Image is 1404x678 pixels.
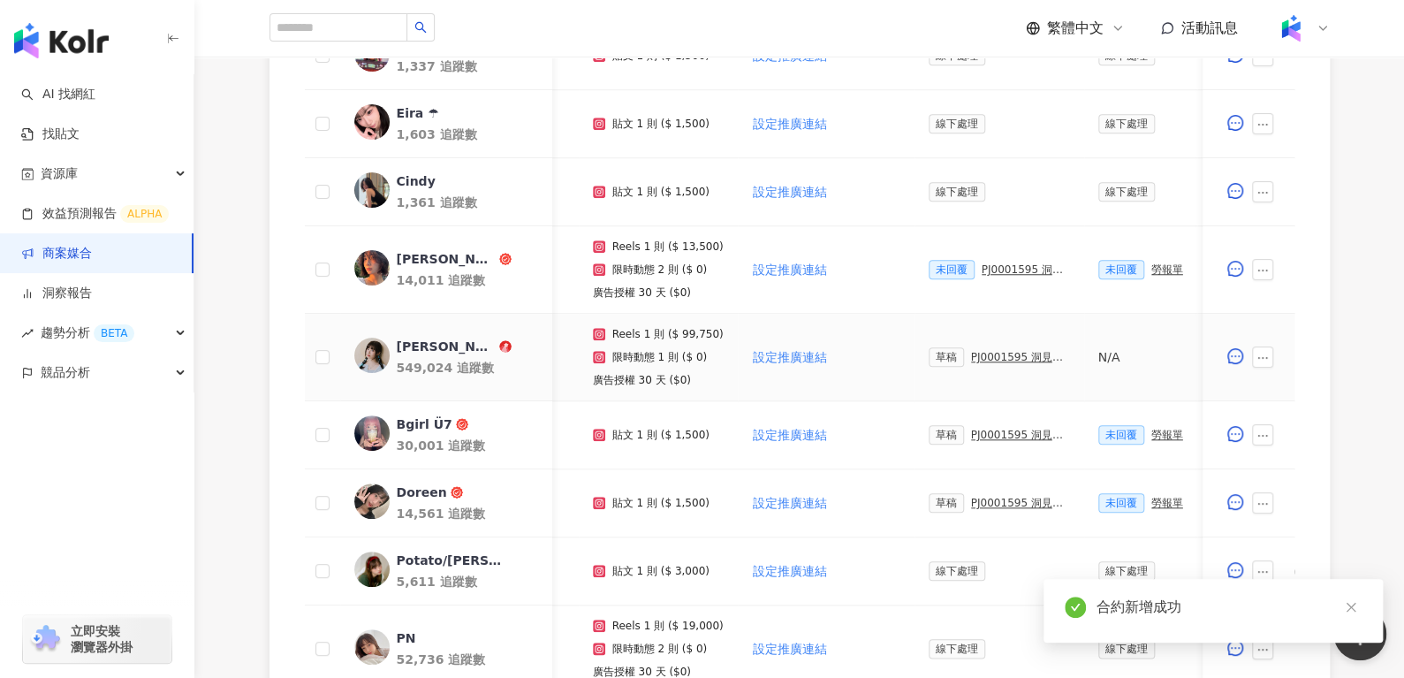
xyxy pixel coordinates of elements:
[593,666,691,678] p: 廣告授權 30 天 ($0)
[612,497,710,509] p: 貼文 1 則 ($ 1,500)
[612,643,708,655] p: 限時動態 2 則 ($ 0)
[41,154,78,194] span: 資源庫
[753,496,827,510] span: 設定推廣連結
[1256,498,1269,510] span: ellipsis
[1097,597,1362,618] div: 合約新增成功
[396,505,537,522] div: 14,561 追蹤數
[752,553,828,589] button: 設定推廣連結
[396,573,537,590] div: 5,611 追蹤數
[1227,348,1243,364] span: message
[1098,182,1155,202] span: 線下處理
[1098,425,1144,445] span: 未回覆
[752,174,828,209] button: 設定推廣連結
[612,328,724,340] p: Reels 1 則 ($ 99,750)
[353,250,389,286] img: KOL Avatar
[1098,260,1144,279] span: 未回覆
[21,285,92,302] a: 洞察報告
[1151,429,1183,441] div: 勞報單
[1151,263,1183,276] div: 勞報單
[396,271,537,289] div: 14,011 追蹤數
[21,205,169,223] a: 效益預測報告ALPHA
[752,252,828,287] button: 設定推廣連結
[1181,19,1238,36] span: 活動訊息
[23,615,171,663] a: chrome extension立即安裝 瀏覽器外掛
[929,493,964,513] span: 草稿
[41,313,134,353] span: 趨勢分析
[94,324,134,342] div: BETA
[396,57,537,75] div: 1,337 追蹤數
[612,118,710,130] p: 貼文 1 則 ($ 1,500)
[612,620,724,632] p: Reels 1 則 ($ 19,000)
[1151,497,1183,509] div: 勞報單
[1274,11,1308,45] img: Kolr%20app%20icon%20%281%29.png
[396,484,446,501] div: Doreen
[1227,494,1243,510] span: message
[612,565,710,577] p: 貼文 1 則 ($ 3,000)
[396,552,511,569] div: Potato/[PERSON_NAME]
[612,429,710,441] p: 貼文 1 則 ($ 1,500)
[1047,19,1104,38] span: 繁體中文
[1252,113,1273,134] button: ellipsis
[1252,181,1273,202] button: ellipsis
[1098,347,1183,367] div: N/A
[929,182,985,202] span: 線下處理
[1227,183,1243,199] span: message
[14,23,109,58] img: logo
[353,415,389,451] img: KOL Avatar
[396,651,537,668] div: 52,736 追蹤數
[612,240,724,253] p: Reels 1 則 ($ 13,500)
[396,250,495,268] div: [PERSON_NAME]
[982,263,1070,276] div: PJ0001595 洞⾒數位_護妍天使印彩貼 _202507_KOL專案
[1256,264,1269,277] span: ellipsis
[752,631,828,667] button: 設定推廣連結
[929,561,985,581] span: 線下處理
[396,194,537,211] div: 1,361 追蹤數
[929,260,975,279] span: 未回覆
[28,625,63,653] img: chrome extension
[612,186,710,198] p: 貼文 1 則 ($ 1,500)
[1256,566,1269,578] span: ellipsis
[396,437,537,454] div: 30,001 追蹤數
[1256,118,1269,131] span: ellipsis
[353,172,389,208] img: KOL Avatar
[1252,259,1273,280] button: ellipsis
[929,425,964,445] span: 草稿
[396,359,537,377] div: 549,024 追蹤數
[752,485,828,521] button: 設定推廣連結
[353,484,389,519] img: KOL Avatar
[1227,115,1243,131] span: message
[21,86,95,103] a: searchAI 找網紅
[1227,562,1243,578] span: message
[753,350,827,364] span: 設定推廣連結
[929,639,985,659] span: 線下處理
[1252,560,1273,582] button: ellipsis
[353,338,389,373] img: KOL Avatar
[21,327,34,339] span: rise
[21,245,92,263] a: 商案媒合
[1065,597,1086,618] span: check-circle
[1098,114,1155,133] span: 線下處理
[1252,424,1273,446] button: ellipsis
[1098,493,1144,513] span: 未回覆
[353,104,389,140] img: KOL Avatar
[1256,187,1269,199] span: ellipsis
[753,263,827,277] span: 設定推廣連結
[752,106,828,141] button: 設定推廣連結
[752,417,828,453] button: 設定推廣連結
[971,351,1070,363] div: PJ0001595 洞⾒數位_護妍天使印彩貼 _202507_KOL專案
[353,629,389,665] img: KOL Avatar
[1256,352,1269,364] span: ellipsis
[593,286,691,299] p: 廣告授權 30 天 ($0)
[396,338,495,355] div: [PERSON_NAME]
[1345,601,1357,613] span: close
[753,117,827,131] span: 設定推廣連結
[21,126,80,143] a: 找貼文
[396,104,438,122] div: Eira ☂︎
[971,429,1070,441] div: PJ0001595 洞⾒數位_護妍天使印彩貼 _202507_KOL專案
[753,564,827,578] span: 設定推廣連結
[1252,347,1273,368] button: ellipsis
[753,185,827,199] span: 設定推廣連結
[752,339,828,375] button: 設定推廣連結
[41,353,90,392] span: 競品分析
[396,415,452,433] div: Bgirl Ü7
